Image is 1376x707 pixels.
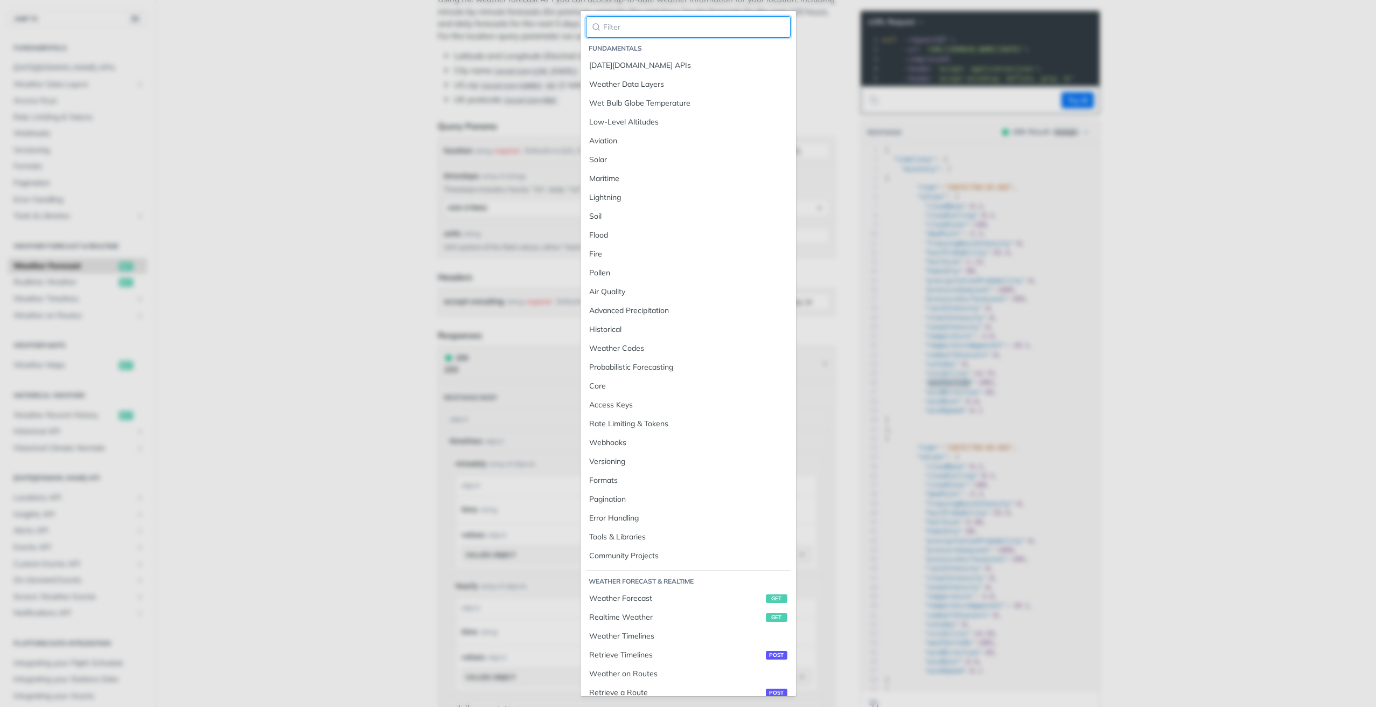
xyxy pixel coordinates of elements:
[589,135,787,147] div: Aviation
[586,321,791,338] a: Historical
[589,494,787,505] div: Pagination
[589,343,787,354] div: Weather Codes
[586,189,791,206] a: Lightning
[766,651,787,660] span: post
[589,630,787,642] div: Weather Timelines
[589,286,787,297] div: Air Quality
[766,689,787,697] span: post
[586,684,791,702] a: Retrieve a Routepost
[586,339,791,357] a: Weather Codes
[586,264,791,282] a: Pollen
[589,173,787,184] div: Maritime
[586,453,791,470] a: Versioning
[586,627,791,645] a: Weather Timelines
[589,531,787,543] div: Tools & Libraries
[589,116,787,128] div: Low-Level Altitudes
[589,192,787,203] div: Lightning
[586,646,791,664] a: Retrieve Timelinespost
[589,230,787,241] div: Flood
[586,415,791,433] a: Rate Limiting & Tokens
[586,226,791,244] a: Flood
[586,358,791,376] a: Probabilistic Forecasting
[586,547,791,565] a: Community Projects
[766,613,787,622] span: get
[589,418,787,429] div: Rate Limiting & Tokens
[586,113,791,131] a: Low-Level Altitudes
[589,305,787,316] div: Advanced Precipitation
[589,380,787,392] div: Core
[586,57,791,74] a: [DATE][DOMAIN_NAME] APIs
[589,43,791,54] li: Fundamentals
[589,576,791,587] li: Weather Forecast & realtime
[586,490,791,508] a: Pagination
[589,593,787,604] div: Weather Forecast
[586,132,791,150] a: Aviation
[589,399,787,411] div: Access Keys
[586,590,791,607] a: Weather Forecastget
[589,98,787,109] div: Wet Bulb Globe Temperature
[586,170,791,188] a: Maritime
[589,668,787,680] div: Weather on Routes
[589,324,787,335] div: Historical
[589,60,787,71] div: [DATE][DOMAIN_NAME] APIs
[586,75,791,93] a: Weather Data Layers
[589,649,787,661] div: Retrieve Timelines
[589,79,787,90] div: Weather Data Layers
[586,94,791,112] a: Wet Bulb Globe Temperature
[586,434,791,452] a: Webhooks
[589,687,787,698] div: Retrieve a Route
[589,475,787,486] div: Formats
[586,245,791,263] a: Fire
[586,16,791,38] input: Filter
[589,456,787,467] div: Versioning
[589,267,787,279] div: Pollen
[589,550,787,562] div: Community Projects
[766,594,787,603] span: get
[586,396,791,414] a: Access Keys
[589,154,787,165] div: Solar
[586,528,791,546] a: Tools & Libraries
[586,665,791,683] a: Weather on Routes
[586,283,791,301] a: Air Quality
[589,437,787,448] div: Webhooks
[586,377,791,395] a: Core
[589,362,787,373] div: Probabilistic Forecasting
[589,211,787,222] div: Soil
[586,472,791,489] a: Formats
[586,151,791,169] a: Solar
[589,512,787,524] div: Error Handling
[586,207,791,225] a: Soil
[586,608,791,626] a: Realtime Weatherget
[586,302,791,320] a: Advanced Precipitation
[589,612,787,623] div: Realtime Weather
[589,248,787,260] div: Fire
[586,509,791,527] a: Error Handling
